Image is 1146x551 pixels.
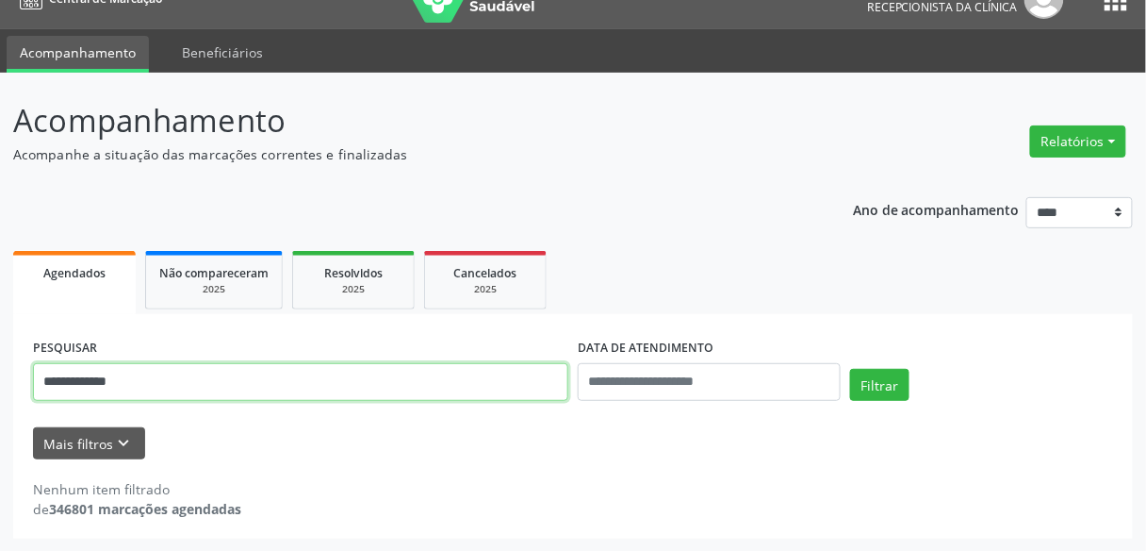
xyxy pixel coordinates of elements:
[13,144,797,164] p: Acompanhe a situação das marcações correntes e finalizadas
[853,197,1020,221] p: Ano de acompanhamento
[33,479,241,499] div: Nenhum item filtrado
[114,433,135,454] i: keyboard_arrow_down
[306,282,401,296] div: 2025
[159,282,269,296] div: 2025
[13,97,797,144] p: Acompanhamento
[49,500,241,518] strong: 346801 marcações agendadas
[33,499,241,519] div: de
[159,265,269,281] span: Não compareceram
[43,265,106,281] span: Agendados
[169,36,276,69] a: Beneficiários
[438,282,532,296] div: 2025
[578,334,713,363] label: DATA DE ATENDIMENTO
[33,334,97,363] label: PESQUISAR
[33,427,145,460] button: Mais filtroskeyboard_arrow_down
[1030,125,1126,158] button: Relatórios
[324,265,383,281] span: Resolvidos
[7,36,149,73] a: Acompanhamento
[454,265,517,281] span: Cancelados
[850,369,909,401] button: Filtrar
